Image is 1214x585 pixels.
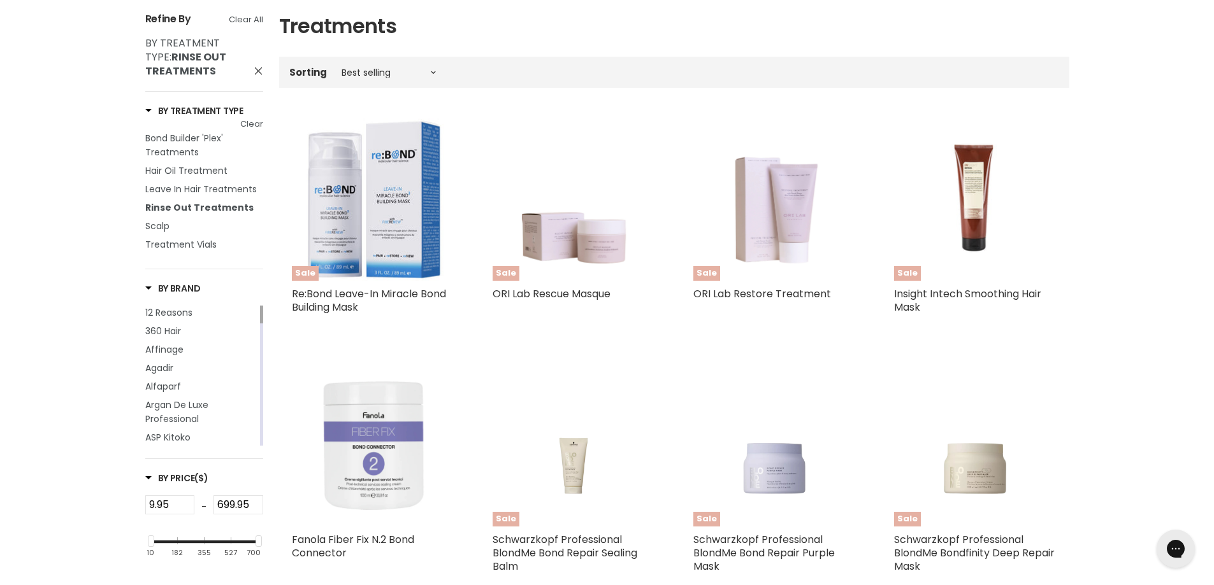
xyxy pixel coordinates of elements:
a: Schwarzkopf Professional BlondMe Bond Repair Purple MaskSale [693,364,856,526]
input: Min Price [145,495,195,514]
a: Treatment Vials [145,237,263,251]
span: Hair Oil Treatment [145,164,228,177]
a: ORI Lab Rescue Masque [493,286,611,301]
input: Max Price [213,495,263,514]
h1: Treatments [279,13,1069,39]
img: Fanola Fiber Fix N.2 Bond Connector [292,364,454,526]
span: Bond Builder 'Plex' Treatments [145,132,223,159]
a: Argan De Luxe Professional [145,398,257,426]
h3: By Price($) [145,472,208,484]
a: Insight Intech Smoothing Hair MaskSale [894,118,1057,281]
a: Leave In Hair Treatments [145,182,263,196]
span: Sale [493,266,519,281]
a: ORI Lab Restore TreatmentSale [693,118,856,281]
span: By Price [145,472,208,484]
a: 12 Reasons [145,306,257,320]
span: Leave In Hair Treatments [145,183,257,195]
a: ORI Lab Restore Treatment [693,286,831,301]
img: Schwarzkopf Professional BlondMe Bond Repair Sealing Balm [493,384,655,506]
a: By Treatment Type: Rinse Out Treatments [145,36,263,78]
a: ORI Lab Rescue MasqueSale [493,118,655,281]
a: Insight Intech Smoothing Hair Mask [894,286,1041,314]
div: - [194,495,213,518]
a: Clear All [229,13,263,27]
span: Affinage [145,343,184,356]
div: 182 [171,549,183,557]
a: Bond Builder 'Plex' Treatments [145,131,263,159]
a: ASP Kitoko [145,430,257,444]
div: 10 [147,549,154,557]
strong: Rinse Out Treatments [145,50,226,78]
a: Scalp [145,219,263,233]
span: Refine By [145,11,191,26]
h3: By Brand [145,282,201,295]
a: Schwarzkopf Professional BlondMe Bond Repair Sealing BalmSale [493,364,655,526]
a: Fanola Fiber Fix N.2 Bond Connector [292,532,414,560]
span: 360 Hair [145,325,181,337]
div: 527 [224,549,237,557]
div: 700 [247,549,261,557]
a: Hair Oil Treatment [145,164,263,178]
span: 12 Reasons [145,306,192,319]
a: Schwarzkopf Professional BlondMe Bond Repair Sealing Balm [493,532,637,574]
h3: By Treatment Type [145,104,243,117]
span: By Treatment Type [145,36,220,64]
span: Alfaparf [145,380,181,393]
span: Argan De Luxe Professional [145,398,208,425]
img: Insight Intech Smoothing Hair Mask [921,118,1029,281]
span: : [145,36,226,78]
img: Schwarzkopf Professional BlondMe Bond Repair Purple Mask [693,384,856,506]
a: Agadir [145,361,257,375]
a: Alfaparf [145,379,257,393]
span: Sale [894,266,921,281]
span: Sale [693,512,720,526]
span: Treatment Vials [145,238,217,251]
img: ORI Lab Restore Treatment [709,118,839,281]
img: Re:Bond Leave-In Miracle Bond Building Mask [292,118,454,281]
span: ASP Kitoko [145,431,191,444]
a: 360 Hair [145,324,257,338]
span: Sale [894,512,921,526]
a: Rinse Out Treatments [145,201,263,215]
span: Agadir [145,362,173,374]
img: Schwarzkopf Professional BlondMe Bondfinity Deep Repair Mask [894,384,1057,506]
div: 355 [198,549,211,557]
a: Schwarzkopf Professional BlondMe Bondfinity Deep Repair Mask [894,532,1055,574]
a: Schwarzkopf Professional BlondMe Bondfinity Deep Repair MaskSale [894,364,1057,526]
span: Scalp [145,220,170,232]
iframe: Gorgias live chat messenger [1150,525,1201,572]
a: Re:Bond Leave-In Miracle Bond Building MaskSale [292,118,454,281]
a: Schwarzkopf Professional BlondMe Bond Repair Purple Mask [693,532,835,574]
span: Sale [493,512,519,526]
span: Sale [292,266,319,281]
span: ($) [194,472,208,484]
a: Re:Bond Leave-In Miracle Bond Building Mask [292,286,446,314]
img: ORI Lab Rescue Masque [509,118,639,281]
span: Rinse Out Treatments [145,201,254,214]
label: Sorting [289,67,327,78]
a: Clear [240,117,263,131]
span: Sale [693,266,720,281]
a: Affinage [145,342,257,356]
